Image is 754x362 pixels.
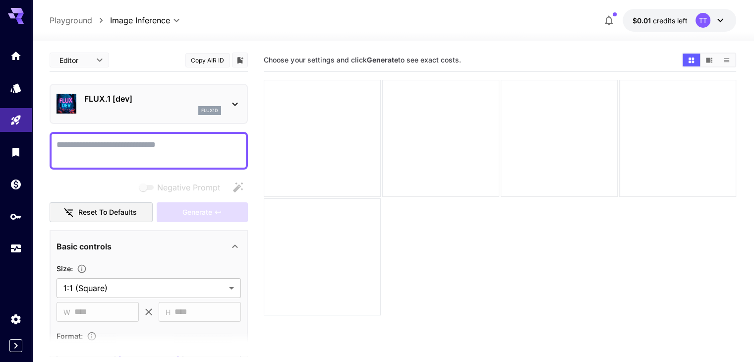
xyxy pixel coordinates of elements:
b: Generate [366,56,398,64]
span: 1:1 (Square) [63,282,225,294]
span: $0.01 [633,16,653,25]
span: Size : [57,264,73,273]
div: Home [10,50,22,62]
button: Show images in video view [700,54,718,66]
span: H [166,306,171,318]
button: Expand sidebar [9,339,22,352]
div: Show images in grid viewShow images in video viewShow images in list view [682,53,736,67]
span: W [63,306,70,318]
span: Negative Prompt [157,181,220,193]
button: Adjust the dimensions of the generated image by specifying its width and height in pixels, or sel... [73,264,91,274]
div: Library [10,146,22,158]
div: Playground [10,114,22,126]
button: Reset to defaults [50,202,153,223]
p: Basic controls [57,241,112,252]
button: Copy AIR ID [185,53,230,67]
button: Show images in list view [718,54,735,66]
button: Show images in grid view [683,54,700,66]
p: FLUX.1 [dev] [84,93,221,105]
div: TT [696,13,710,28]
span: Choose your settings and click to see exact costs. [264,56,461,64]
span: Image Inference [110,14,170,26]
a: Playground [50,14,92,26]
p: flux1d [201,107,218,114]
div: FLUX.1 [dev]flux1d [57,89,241,119]
div: API Keys [10,210,22,223]
span: Negative prompts are not compatible with the selected model. [137,181,228,193]
div: Models [10,82,22,94]
div: $0.0149 [633,15,688,26]
span: Editor [59,55,90,65]
button: Add to library [235,54,244,66]
span: credits left [653,16,688,25]
div: Basic controls [57,235,241,258]
div: Wallet [10,178,22,190]
button: $0.0149TT [623,9,736,32]
div: Settings [10,313,22,325]
div: Usage [10,242,22,255]
nav: breadcrumb [50,14,110,26]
